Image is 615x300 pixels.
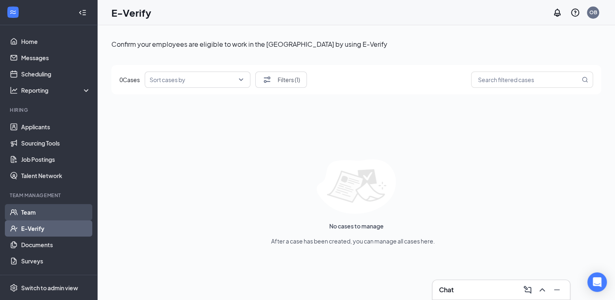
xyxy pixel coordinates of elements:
svg: Filter [262,75,272,85]
a: Home [21,33,91,50]
span: No cases to manage [329,222,384,230]
a: Talent Network [21,167,91,184]
img: empty list [317,159,396,214]
svg: QuestionInfo [570,8,580,17]
a: Applicants [21,119,91,135]
svg: Analysis [10,86,18,94]
button: Filter Filters (1) [255,72,307,88]
div: Team Management [10,192,89,199]
a: Messages [21,50,91,66]
span: 0 Cases [120,76,140,84]
svg: Collapse [78,9,87,17]
button: Minimize [550,283,563,296]
h1: E-Verify [111,6,151,20]
a: Team [21,204,91,220]
div: OB [589,9,597,16]
svg: ChevronUp [537,285,547,295]
svg: Notifications [552,8,562,17]
svg: Settings [10,284,18,292]
input: Search filtered cases [476,75,580,85]
span: After a case has been created, you can manage all cases here. [271,237,435,245]
div: Open Intercom Messenger [587,272,607,292]
div: Hiring [10,107,89,113]
div: Switch to admin view [21,284,78,292]
a: Scheduling [21,66,91,82]
button: ChevronUp [536,283,549,296]
svg: MagnifyingGlass [582,76,588,83]
a: E-Verify [21,220,91,237]
svg: Minimize [552,285,562,295]
a: Job Postings [21,151,91,167]
a: Sourcing Tools [21,135,91,151]
div: Reporting [21,86,91,94]
svg: WorkstreamLogo [9,8,17,16]
a: Documents [21,237,91,253]
span: Confirm your employees are eligible to work in the [GEOGRAPHIC_DATA] by using E-Verify [111,40,387,48]
a: Surveys [21,253,91,269]
h3: Chat [439,285,454,294]
button: ComposeMessage [521,283,534,296]
svg: ComposeMessage [523,285,532,295]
